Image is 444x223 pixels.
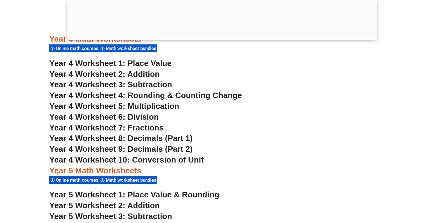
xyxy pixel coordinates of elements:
a: Year 4 Worksheet 4: Rounding & Counting Change [49,91,242,100]
div: Math worksheet bundles [99,44,157,52]
a: Year 5 Worksheet 1: Place Value & Rounding [49,190,219,199]
a: Year 4 Worksheet 5: Multiplication [49,101,179,111]
div: Math worksheet bundles [99,176,157,184]
a: Year 4 Worksheet 10: Conversion of Unit [49,155,204,164]
span: Math worksheet bundles [106,46,158,51]
span: Online math courses [56,46,100,51]
a: Year 5 Worksheet 3: Subtraction [49,212,172,221]
h3: Year 5 Math Worksheets [49,166,395,176]
a: Year 4 Worksheet 2: Addition [49,69,160,79]
a: Year 5 Worksheet 2: Addition [49,201,160,210]
a: Year 4 Worksheet 9: Decimals (Part 2) [49,144,193,154]
div: Online math courses [49,44,99,52]
a: Year 4 Worksheet 3: Subtraction [49,80,172,89]
a: Year 4 Worksheet 1: Place Value [49,59,172,68]
h3: Year 4 Math Worksheets [49,34,395,44]
iframe: Chat Widget [338,153,444,223]
a: Year 4 Worksheet 6: Division [49,112,159,122]
div: Online math courses [49,176,99,184]
span: Math worksheet bundles [106,177,158,183]
a: Year 4 Worksheet 7: Fractions [49,123,164,132]
span: Online math courses [56,177,100,183]
a: Year 4 Worksheet 8: Decimals (Part 1) [49,134,193,143]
